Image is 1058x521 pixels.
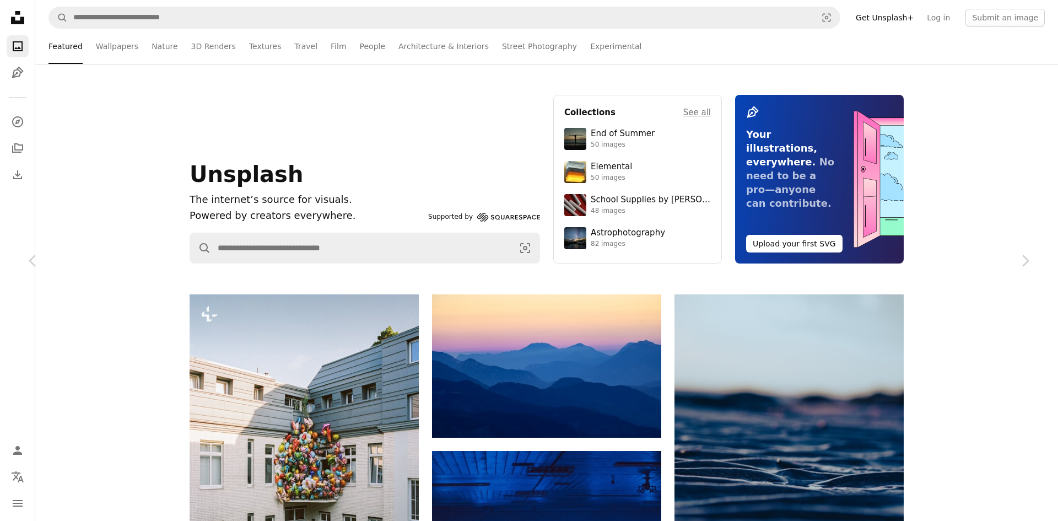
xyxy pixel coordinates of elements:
[591,128,655,139] div: End of Summer
[849,9,920,26] a: Get Unsplash+
[294,29,317,64] a: Travel
[674,461,904,471] a: Rippled sand dunes under a twilight sky
[7,439,29,461] a: Log in / Sign up
[591,162,632,173] div: Elemental
[190,192,424,208] h1: The internet’s source for visuals.
[590,29,641,64] a: Experimental
[511,233,539,263] button: Visual search
[564,194,586,216] img: premium_photo-1715107534993-67196b65cde7
[564,128,711,150] a: End of Summer50 images
[432,361,661,370] a: Layered blue mountains under a pastel sky
[564,161,711,183] a: Elemental50 images
[190,233,540,264] form: Find visuals sitewide
[428,211,540,224] a: Supported by
[683,106,711,119] a: See all
[992,208,1058,314] a: Next
[7,137,29,159] a: Collections
[190,208,424,224] p: Powered by creators everywhere.
[190,444,419,454] a: A large cluster of colorful balloons on a building facade.
[190,162,303,187] span: Unsplash
[7,164,29,186] a: Download History
[564,194,711,216] a: School Supplies by [PERSON_NAME]48 images
[360,29,386,64] a: People
[502,29,577,64] a: Street Photography
[398,29,489,64] a: Architecture & Interiors
[564,227,711,249] a: Astrophotography82 images
[96,29,138,64] a: Wallpapers
[191,29,236,64] a: 3D Renders
[564,227,586,249] img: photo-1538592487700-be96de73306f
[564,106,616,119] h4: Collections
[746,128,817,168] span: Your illustrations, everywhere.
[48,7,840,29] form: Find visuals sitewide
[331,29,346,64] a: Film
[591,228,665,239] div: Astrophotography
[965,9,1045,26] button: Submit an image
[591,207,711,216] div: 48 images
[7,111,29,133] a: Explore
[591,195,711,206] div: School Supplies by [PERSON_NAME]
[49,7,68,28] button: Search Unsplash
[813,7,840,28] button: Visual search
[591,141,655,149] div: 50 images
[190,233,211,263] button: Search Unsplash
[920,9,957,26] a: Log in
[432,294,661,438] img: Layered blue mountains under a pastel sky
[591,174,632,182] div: 50 images
[564,128,586,150] img: premium_photo-1754398386796-ea3dec2a6302
[591,240,665,249] div: 82 images
[7,62,29,84] a: Illustrations
[152,29,177,64] a: Nature
[7,492,29,514] button: Menu
[746,235,843,253] button: Upload your first SVG
[7,35,29,57] a: Photos
[249,29,282,64] a: Textures
[564,161,586,183] img: premium_photo-1751985761161-8a269d884c29
[7,466,29,488] button: Language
